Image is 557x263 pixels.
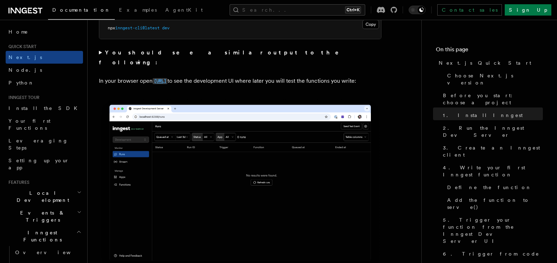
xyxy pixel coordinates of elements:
[6,189,77,204] span: Local Development
[505,4,551,16] a: Sign Up
[447,72,543,86] span: Choose Next.js version
[440,161,543,181] a: 4. Write your first Inngest function
[6,95,40,100] span: Inngest tour
[6,102,83,115] a: Install the SDK
[165,7,203,13] span: AgentKit
[437,4,502,16] a: Contact sales
[444,69,543,89] a: Choose Next.js version
[99,76,381,86] p: In your browser open to see the development UI where later you will test the functions you write:
[447,184,532,191] span: Define the function
[345,6,361,13] kbd: Ctrl+K
[8,105,82,111] span: Install the SDK
[8,54,42,60] span: Next.js
[8,28,28,35] span: Home
[443,216,543,245] span: 5. Trigger your function from the Inngest Dev Server UI
[6,25,83,38] a: Home
[162,25,170,30] span: dev
[443,250,539,257] span: 6. Trigger from code
[440,89,543,109] a: Before you start: choose a project
[409,6,426,14] button: Toggle dark mode
[6,229,76,243] span: Inngest Functions
[99,48,381,68] summary: You should see a similar output to the following:
[436,57,543,69] a: Next.js Quick Start
[6,180,29,185] span: Features
[12,246,83,259] a: Overview
[443,112,523,119] span: 1. Install Inngest
[447,197,543,211] span: Add the function to serve()
[230,4,365,16] button: Search...Ctrl+K
[6,226,83,246] button: Inngest Functions
[443,164,543,178] span: 4. Write your first Inngest function
[436,45,543,57] h4: On this page
[115,2,161,19] a: Examples
[440,109,543,122] a: 1. Install Inngest
[6,51,83,64] a: Next.js
[440,214,543,247] a: 5. Trigger your function from the Inngest Dev Server UI
[8,138,68,151] span: Leveraging Steps
[443,92,543,106] span: Before you start: choose a project
[440,141,543,161] a: 3. Create an Inngest client
[443,124,543,139] span: 2. Run the Inngest Dev Server
[6,44,36,49] span: Quick start
[444,194,543,214] a: Add the function to serve()
[15,250,88,255] span: Overview
[8,158,69,170] span: Setting up your app
[8,80,34,86] span: Python
[48,2,115,20] a: Documentation
[153,78,167,84] code: [URL]
[440,247,543,260] a: 6. Trigger from code
[439,59,531,66] span: Next.js Quick Start
[6,115,83,134] a: Your first Functions
[6,64,83,76] a: Node.js
[8,118,51,131] span: Your first Functions
[108,25,115,30] span: npx
[6,187,83,206] button: Local Development
[119,7,157,13] span: Examples
[8,67,42,73] span: Node.js
[6,154,83,174] a: Setting up your app
[6,76,83,89] a: Python
[440,122,543,141] a: 2. Run the Inngest Dev Server
[99,49,349,66] strong: You should see a similar output to the following:
[6,134,83,154] a: Leveraging Steps
[153,77,167,84] a: [URL]
[115,25,160,30] span: inngest-cli@latest
[52,7,111,13] span: Documentation
[444,181,543,194] a: Define the function
[362,20,379,29] button: Copy
[6,209,77,223] span: Events & Triggers
[443,144,543,158] span: 3. Create an Inngest client
[161,2,207,19] a: AgentKit
[6,206,83,226] button: Events & Triggers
